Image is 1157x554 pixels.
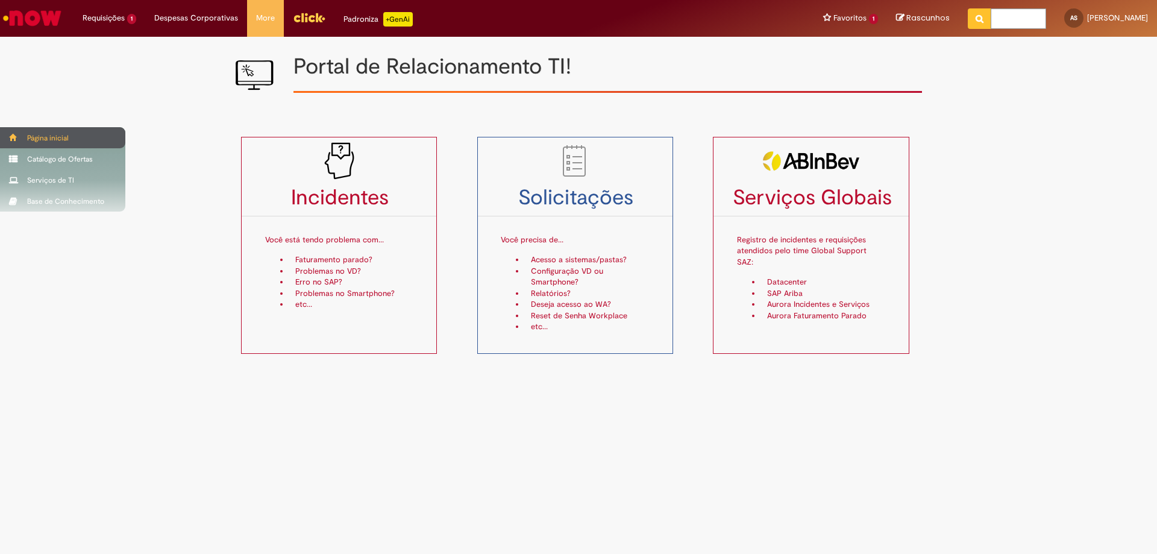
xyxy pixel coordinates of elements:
h1: Portal de Relacionamento TI! [293,55,922,79]
a: Rascunhos [896,13,950,24]
li: Deseja acesso ao WA? [525,299,649,310]
li: Aurora Incidentes e Serviços [761,299,885,310]
span: AS [1070,14,1077,22]
p: Você precisa de... [501,219,649,248]
span: Rascunhos [906,12,950,24]
span: Requisições [83,12,125,24]
li: Problemas no Smartphone? [289,288,413,300]
h3: Solicitações [478,186,673,210]
li: SAP Ariba [761,288,885,300]
button: Pesquisar [968,8,991,29]
span: 1 [869,14,878,24]
span: More [256,12,275,24]
span: Favoritos [833,12,867,24]
li: etc... [525,321,649,333]
span: [PERSON_NAME] [1087,13,1148,23]
img: ServiceNow [1,6,63,30]
img: click_logo_yellow_360x200.png [293,8,325,27]
img: servicosglobais2.png [763,142,859,180]
img: problem_it_V2.png [320,142,359,180]
div: Padroniza [343,12,413,27]
p: +GenAi [383,12,413,27]
li: Relatórios? [525,288,649,300]
li: Reset de Senha Workplace [525,310,649,322]
p: Você está tendo problema com... [265,219,413,248]
li: Problemas no VD? [289,266,413,277]
li: Aurora Faturamento Parado [761,310,885,322]
img: IT_portal_V2.png [235,55,274,93]
h3: Serviços Globais [713,186,908,210]
img: to_do_list.png [556,142,594,180]
li: Datacenter [761,277,885,288]
li: Acesso a sistemas/pastas? [525,254,649,266]
h3: Incidentes [242,186,436,210]
li: Faturamento parado? [289,254,413,266]
span: 1 [127,14,136,24]
li: Configuração VD ou Smartphone? [525,266,649,288]
li: Erro no SAP? [289,277,413,288]
span: Despesas Corporativas [154,12,238,24]
li: etc... [289,299,413,310]
p: Registro de incidentes e requisições atendidos pelo time Global Support SAZ: [737,219,885,271]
